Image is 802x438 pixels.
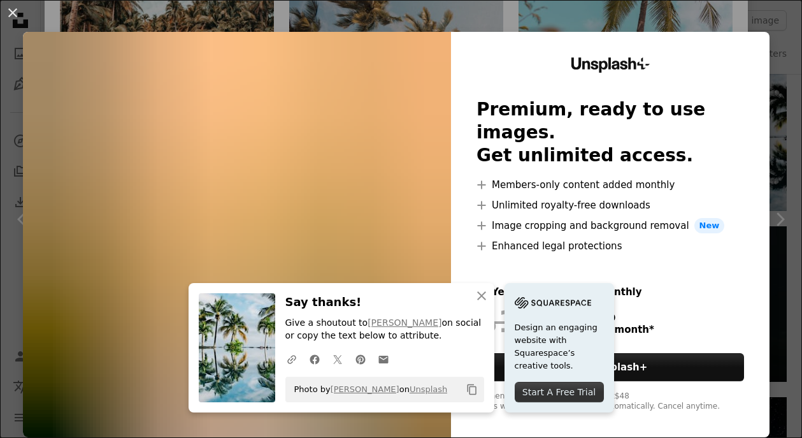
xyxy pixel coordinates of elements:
li: Unlimited royalty-free downloads [476,198,744,213]
li: Enhanced legal protections [476,238,744,254]
span: New [694,218,725,233]
a: Unsplash [410,384,447,394]
span: USD [593,312,654,324]
h3: Say thanks! [285,293,484,312]
span: Photo by on [288,379,448,400]
div: Start A Free Trial [515,382,604,402]
a: Design an engaging website with Squarespace’s creative tools.Start A Free Trial [505,283,614,412]
strong: Unsplash+ [590,361,647,373]
li: Image cropping and background removal [476,218,744,233]
div: monthly [598,284,642,300]
a: Share on Twitter [326,346,349,372]
img: file-1705255347840-230a6ab5bca9image [515,293,591,312]
p: Give a shoutout to on social or copy the text below to attribute. [285,317,484,342]
a: Share on Pinterest [349,346,372,372]
a: [PERSON_NAME] [331,384,399,394]
button: Copy to clipboard [461,379,483,400]
h2: Premium, ready to use images. Get unlimited access. [476,98,744,167]
span: Design an engaging website with Squarespace’s creative tools. [515,321,604,372]
a: [PERSON_NAME] [368,318,441,328]
span: per month * [593,324,654,335]
a: Share on Facebook [303,346,326,372]
a: Share over email [372,346,395,372]
li: Members-only content added monthly [476,177,744,193]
